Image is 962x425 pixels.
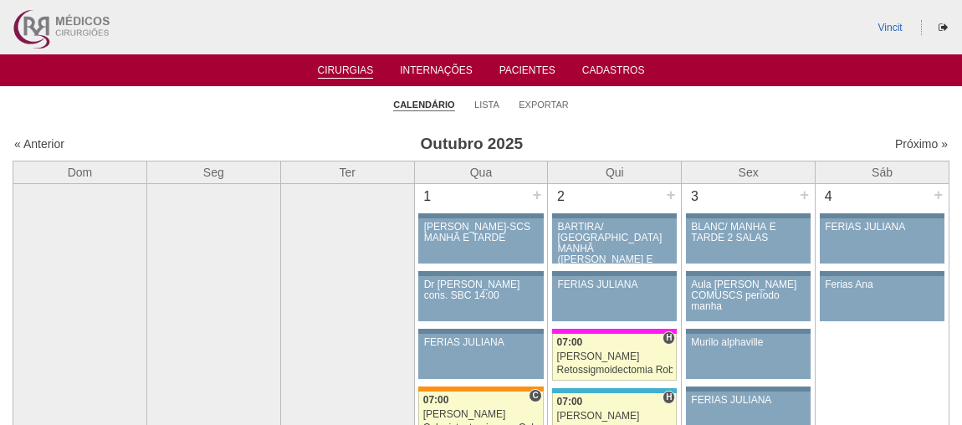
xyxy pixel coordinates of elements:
span: 07:00 [557,396,583,407]
th: Ter [280,161,414,183]
th: Sáb [816,161,949,183]
a: FERIAS JULIANA [552,276,677,321]
a: Exportar [519,99,569,110]
div: 1 [415,184,440,209]
a: Cirurgias [318,64,374,79]
div: [PERSON_NAME]-SCS MANHÃ E TARDE [424,222,539,243]
a: Murilo alphaville [686,334,811,379]
div: FERIAS JULIANA [825,222,939,233]
div: 2 [548,184,573,209]
div: Key: Aviso [820,271,944,276]
span: Hospital [663,331,675,345]
th: Qui [548,161,682,183]
div: Key: Aviso [418,271,543,276]
div: Aula [PERSON_NAME] COMUSCS período manha [691,279,806,313]
div: Key: Aviso [686,387,811,392]
a: Vincit [878,22,903,33]
a: Pacientes [499,64,555,81]
a: « Anterior [14,137,64,151]
th: Seg [146,161,280,183]
div: 3 [682,184,707,209]
div: Key: Aviso [418,213,543,218]
th: Dom [13,161,147,183]
div: Key: Aviso [552,213,677,218]
div: 4 [816,184,841,209]
a: [PERSON_NAME]-SCS MANHÃ E TARDE [418,218,543,264]
i: Sair [939,23,948,33]
div: Key: Aviso [552,271,677,276]
div: Key: Neomater [552,388,677,393]
div: BLANC/ MANHÃ E TARDE 2 SALAS [691,222,806,243]
div: + [530,184,545,206]
div: Murilo alphaville [691,337,806,348]
div: [PERSON_NAME] [557,351,673,362]
div: FERIAS JULIANA [691,395,806,406]
th: Qua [414,161,548,183]
div: Dr [PERSON_NAME] cons. SBC 14:00 [424,279,539,301]
div: BARTIRA/ [GEOGRAPHIC_DATA] MANHÃ ([PERSON_NAME] E ANA)/ SANTA JOANA -TARDE [558,222,673,288]
a: Ferias Ana [820,276,944,321]
a: BLANC/ MANHÃ E TARDE 2 SALAS [686,218,811,264]
div: Key: Pro Matre [552,329,677,334]
a: Próximo » [895,137,948,151]
div: Key: Aviso [686,213,811,218]
div: Ferias Ana [825,279,939,290]
div: Key: Aviso [686,271,811,276]
div: [PERSON_NAME] [423,409,539,420]
a: BARTIRA/ [GEOGRAPHIC_DATA] MANHÃ ([PERSON_NAME] E ANA)/ SANTA JOANA -TARDE [552,218,677,264]
div: Key: Aviso [418,329,543,334]
div: Key: Aviso [820,213,944,218]
span: 07:00 [423,394,449,406]
a: FERIAS JULIANA [820,218,944,264]
div: FERIAS JULIANA [424,337,539,348]
a: Aula [PERSON_NAME] COMUSCS período manha [686,276,811,321]
a: H 07:00 [PERSON_NAME] Retossigmoidectomia Robótica [552,334,677,381]
th: Sex [682,161,816,183]
div: + [798,184,812,206]
span: 07:00 [557,336,583,348]
a: Internações [400,64,473,81]
div: + [931,184,945,206]
h3: Outubro 2025 [238,132,705,156]
div: [PERSON_NAME] [557,411,673,422]
div: Key: São Luiz - SCS [418,387,543,392]
a: Lista [474,99,499,110]
span: Hospital [663,391,675,404]
div: Retossigmoidectomia Robótica [557,365,673,376]
a: Dr [PERSON_NAME] cons. SBC 14:00 [418,276,543,321]
div: + [664,184,678,206]
span: Consultório [529,389,541,402]
a: Calendário [393,99,454,111]
div: FERIAS JULIANA [558,279,673,290]
a: FERIAS JULIANA [418,334,543,379]
div: Key: Aviso [686,329,811,334]
a: Cadastros [582,64,645,81]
